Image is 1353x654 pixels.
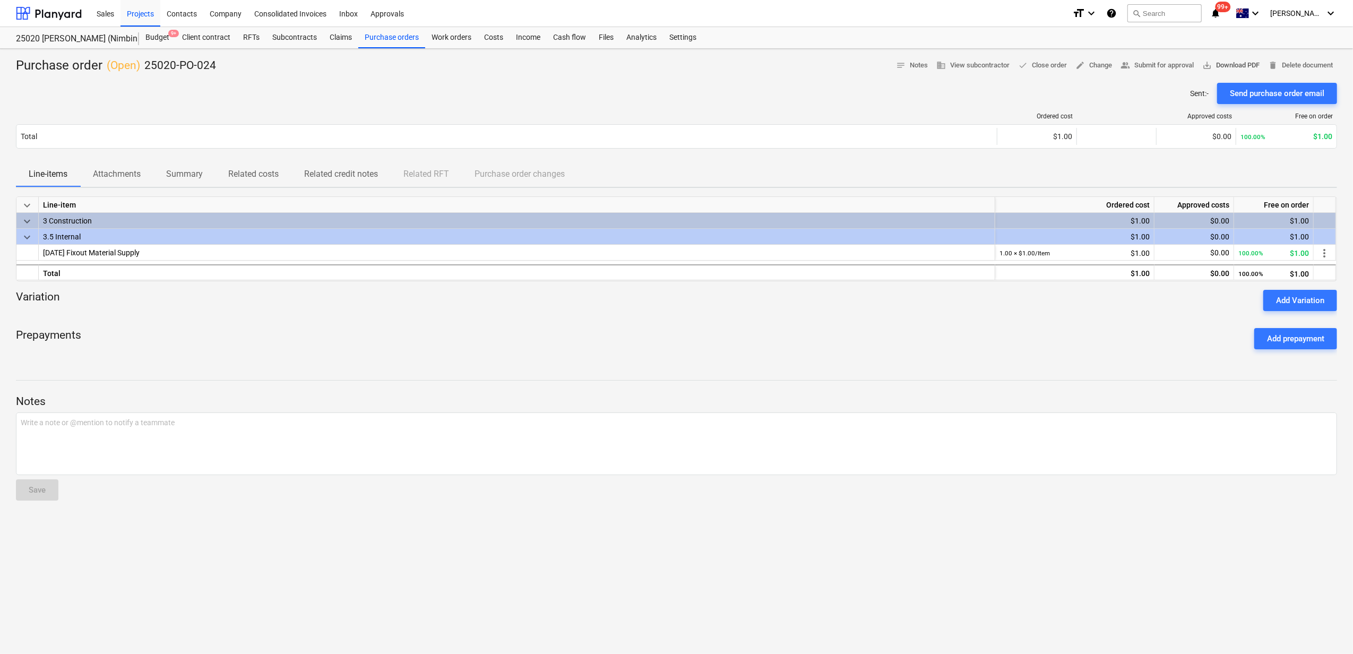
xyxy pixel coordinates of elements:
i: Knowledge base [1106,7,1117,20]
div: $1.00 [1238,213,1309,229]
iframe: Chat Widget [1300,603,1353,654]
button: Delete document [1264,57,1337,74]
span: delete [1268,61,1278,70]
p: Line-items [29,168,67,180]
span: Change [1075,59,1112,72]
span: keyboard_arrow_down [21,215,33,228]
span: 9+ [168,30,179,37]
div: Add Variation [1276,294,1324,307]
span: keyboard_arrow_down [21,199,33,212]
i: format_size [1072,7,1085,20]
a: Cash flow [547,27,592,48]
p: Prepayments [16,328,81,349]
div: 3.5 Internal [43,229,990,244]
small: 100.00% [1240,133,1265,141]
small: 100.00% [1238,270,1263,278]
p: Sent : - [1190,88,1209,99]
small: 1.00 × $1.00 / Item [999,249,1050,257]
div: 25020 [PERSON_NAME] (Nimbin Place Renovation) [16,33,126,45]
button: Notes [892,57,932,74]
a: Costs [478,27,510,48]
span: business [936,61,946,70]
div: $0.00 [1159,213,1229,229]
span: done [1018,61,1028,70]
div: Subcontracts [266,27,323,48]
a: Income [510,27,547,48]
a: Client contract [176,27,237,48]
div: $0.00 [1161,132,1231,141]
span: Notes [896,59,928,72]
p: Related credit notes [304,168,378,180]
button: Search [1127,4,1202,22]
div: $1.00 [1238,265,1309,282]
div: $0.00 [1159,245,1229,261]
span: more_vert [1318,247,1331,260]
p: Notes [16,394,1337,409]
a: Analytics [620,27,663,48]
span: View subcontractor [936,59,1010,72]
button: View subcontractor [932,57,1014,74]
i: keyboard_arrow_down [1085,7,1098,20]
span: keyboard_arrow_down [21,231,33,244]
div: $1.00 [1238,245,1309,261]
p: Attachments [93,168,141,180]
div: Approved costs [1161,113,1232,120]
div: Budget [139,27,176,48]
div: Ordered cost [1002,113,1073,120]
span: 3.5.18 Fixout Material Supply [43,248,140,257]
small: 100.00% [1238,249,1263,257]
a: Settings [663,27,703,48]
div: Free on order [1240,113,1333,120]
div: Purchase order [16,57,216,74]
i: keyboard_arrow_down [1324,7,1337,20]
p: Summary [166,168,203,180]
a: Work orders [425,27,478,48]
span: Download PDF [1202,59,1260,72]
button: Submit for approval [1116,57,1198,74]
div: Ordered cost [995,197,1154,213]
a: Purchase orders [358,27,425,48]
div: $1.00 [999,229,1150,245]
div: $1.00 [1002,132,1072,141]
div: $1.00 [999,213,1150,229]
div: Send purchase order email [1230,87,1324,100]
p: 25020-PO-024 [144,58,216,73]
div: Total [39,264,995,280]
span: Delete document [1268,59,1333,72]
div: Claims [323,27,358,48]
button: Download PDF [1198,57,1264,74]
i: notifications [1210,7,1221,20]
span: save_alt [1202,61,1212,70]
a: Files [592,27,620,48]
span: edit [1075,61,1085,70]
div: Free on order [1234,197,1314,213]
button: Send purchase order email [1217,83,1337,104]
span: Close order [1018,59,1067,72]
p: Variation [16,290,60,311]
div: $1.00 [1240,132,1332,141]
p: ( Open ) [107,58,140,73]
div: Total [21,132,37,141]
span: 99+ [1216,2,1231,12]
div: $0.00 [1159,265,1229,281]
div: Line-item [39,197,995,213]
div: 3 Construction [43,213,990,228]
button: Change [1071,57,1116,74]
p: Related costs [228,168,279,180]
span: notes [896,61,906,70]
span: [PERSON_NAME] [1270,9,1323,18]
div: Add prepayment [1267,332,1324,346]
button: Close order [1014,57,1071,74]
a: RFTs [237,27,266,48]
button: Add Variation [1263,290,1337,311]
span: search [1132,9,1141,18]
